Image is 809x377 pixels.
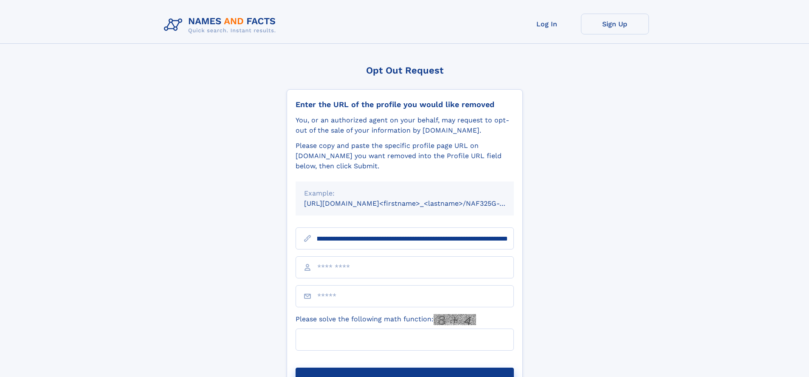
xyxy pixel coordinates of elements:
[287,65,523,76] div: Opt Out Request
[581,14,649,34] a: Sign Up
[513,14,581,34] a: Log In
[304,199,530,207] small: [URL][DOMAIN_NAME]<firstname>_<lastname>/NAF325G-xxxxxxxx
[296,115,514,136] div: You, or an authorized agent on your behalf, may request to opt-out of the sale of your informatio...
[296,100,514,109] div: Enter the URL of the profile you would like removed
[161,14,283,37] img: Logo Names and Facts
[304,188,505,198] div: Example:
[296,141,514,171] div: Please copy and paste the specific profile page URL on [DOMAIN_NAME] you want removed into the Pr...
[296,314,476,325] label: Please solve the following math function:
